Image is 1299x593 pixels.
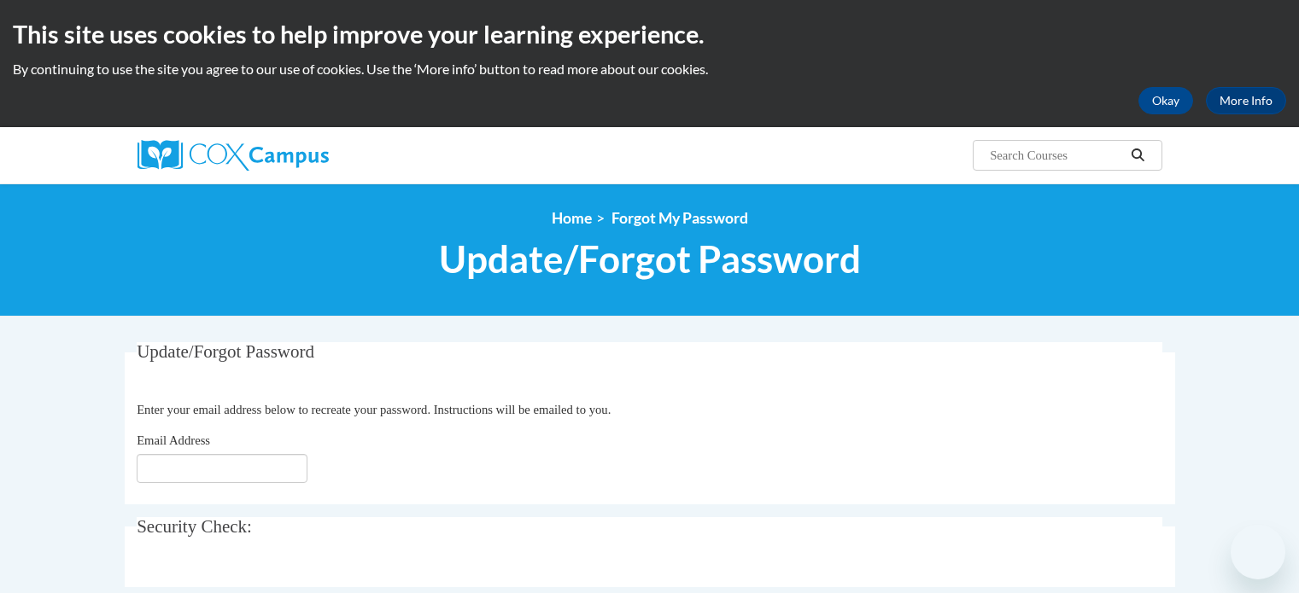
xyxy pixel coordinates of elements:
[137,516,252,537] span: Security Check:
[1125,145,1150,166] button: Search
[138,140,462,171] a: Cox Campus
[137,454,307,483] input: Email
[1231,525,1285,579] iframe: Button to launch messaging window
[137,403,611,416] span: Enter your email address below to recreate your password. Instructions will be emailed to you.
[137,341,314,362] span: Update/Forgot Password
[1138,87,1193,114] button: Okay
[13,60,1286,78] p: By continuing to use the site you agree to our use of cookies. Use the ‘More info’ button to read...
[138,140,329,171] img: Cox Campus
[1206,87,1286,114] a: More Info
[552,209,592,227] a: Home
[611,209,748,227] span: Forgot My Password
[137,433,210,447] span: Email Address
[13,17,1286,51] h2: This site uses cookies to help improve your learning experience.
[439,236,861,282] span: Update/Forgot Password
[988,145,1125,166] input: Search Courses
